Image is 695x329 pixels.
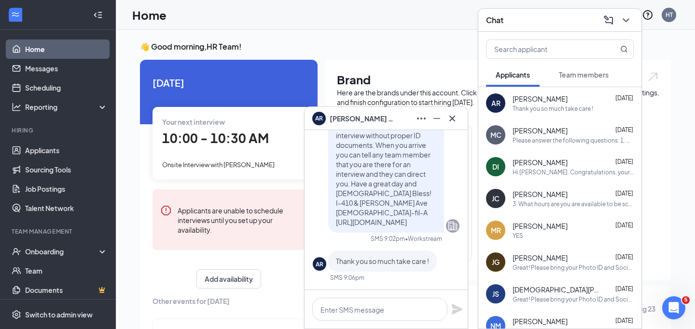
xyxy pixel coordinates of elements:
[620,14,632,26] svg: ChevronDown
[615,190,633,197] span: [DATE]
[451,303,463,315] svg: Plane
[615,285,633,292] span: [DATE]
[513,94,568,104] span: [PERSON_NAME]
[25,261,108,280] a: Team
[513,295,634,303] div: Great! Please bring your Photo ID and Social Security Card or Passport, as we cannot complete the...
[12,310,21,319] svg: Settings
[492,162,499,171] div: DI
[153,296,305,306] span: Other events for [DATE]
[513,221,568,231] span: [PERSON_NAME]
[513,136,634,145] div: Please answer the following questions: 1. How far is that commute for you? 2.Are you a student? I...
[496,70,530,79] span: Applicants
[25,280,108,300] a: DocumentsCrown
[486,15,503,26] h3: Chat
[446,113,458,124] svg: Cross
[160,205,172,216] svg: Error
[513,253,568,263] span: [PERSON_NAME]
[25,310,93,319] div: Switch to admin view
[615,158,633,165] span: [DATE]
[178,205,297,235] div: Applicants are unable to schedule interviews until you set up your availability.
[371,235,405,243] div: SMS 9:02pm
[12,102,21,112] svg: Analysis
[618,13,634,28] button: ChevronDown
[513,232,523,240] div: YES
[25,198,108,218] a: Talent Network
[25,141,108,160] a: Applicants
[492,257,500,267] div: JG
[132,7,167,23] h1: Home
[615,94,633,102] span: [DATE]
[513,158,568,167] span: [PERSON_NAME]
[140,41,671,52] h3: 👋 Good morning, HR Team !
[603,14,614,26] svg: ComposeMessage
[682,296,690,304] span: 5
[330,274,364,282] div: SMS 9:06pm
[486,40,601,58] input: Search applicant
[12,227,106,236] div: Team Management
[162,130,269,146] span: 10:00 - 10:30 AM
[25,247,99,256] div: Onboarding
[490,130,501,140] div: MC
[647,71,659,82] img: open.6027fd2a22e1237b5b06.svg
[416,113,427,124] svg: Ellipses
[405,235,442,243] span: • Workstream
[445,111,460,126] button: Cross
[12,126,106,134] div: Hiring
[513,316,568,326] span: [PERSON_NAME]
[491,98,500,108] div: AR
[620,45,628,53] svg: MagnifyingGlass
[615,126,633,133] span: [DATE]
[615,317,633,324] span: [DATE]
[330,113,397,124] span: [PERSON_NAME] Rico
[337,88,659,107] div: Here are the brands under this account. Click into a brand to see your locations, managers, job p...
[337,71,659,88] h1: Brand
[316,260,323,268] div: AR
[25,78,108,97] a: Scheduling
[559,70,609,79] span: Team members
[642,9,653,21] svg: QuestionInfo
[513,200,634,208] div: 3. What hours are you are available to be scheduled between each day Mon-Sat? Please list all ava...
[25,179,108,198] a: Job Postings
[615,253,633,261] span: [DATE]
[414,111,429,126] button: Ellipses
[513,168,634,176] div: Hi [PERSON_NAME]. Congratulations, your onsite interview with [DEMOGRAPHIC_DATA]-fil-A for Front ...
[25,160,108,179] a: Sourcing Tools
[513,105,593,113] div: Thank you so much take care !
[162,161,275,169] span: Onsite Interview with [PERSON_NAME]
[513,126,568,135] span: [PERSON_NAME]
[662,296,685,319] iframe: Intercom live chat
[336,257,429,265] span: Thank you so much take care !
[93,10,103,20] svg: Collapse
[513,189,568,199] span: [PERSON_NAME]
[492,289,499,299] div: JS
[513,285,599,294] span: [DEMOGRAPHIC_DATA][PERSON_NAME]
[492,194,500,203] div: JC
[12,247,21,256] svg: UserCheck
[25,59,108,78] a: Messages
[429,111,445,126] button: Minimize
[196,269,261,289] button: Add availability
[162,118,225,126] span: Your next interview
[666,11,673,19] div: HT
[25,102,108,112] div: Reporting
[491,225,501,235] div: MR
[153,75,305,90] span: [DATE]
[615,222,633,229] span: [DATE]
[431,113,443,124] svg: Minimize
[601,13,616,28] button: ComposeMessage
[25,39,108,59] a: Home
[447,220,459,232] svg: Company
[513,263,634,272] div: Great! Please bring your Photo ID and Social Security Card or Passport, as we cannot complete the...
[11,10,20,19] svg: WorkstreamLogo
